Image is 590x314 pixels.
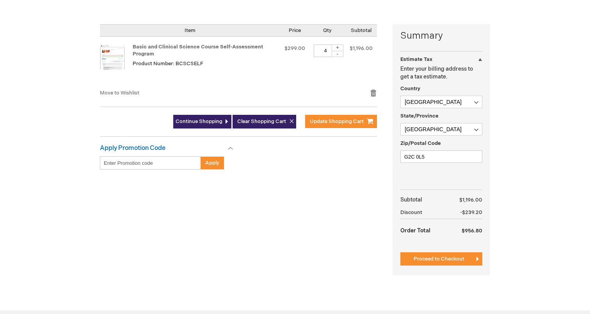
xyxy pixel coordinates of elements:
[400,140,441,146] span: Zip/Postal Code
[100,145,165,152] strong: Apply Promotion Code
[400,209,422,216] span: Discount
[100,45,133,81] a: Basic and Clinical Science Course Self-Assessment Program
[462,228,482,234] span: $956.80
[400,65,482,81] p: Enter your billing address to get a tax estimate.
[459,197,482,203] span: $1,196.00
[133,44,263,57] a: Basic and Clinical Science Course Self-Assessment Program
[332,51,343,57] div: -
[400,252,482,266] button: Proceed to Checkout
[400,113,439,119] span: State/Province
[350,45,373,52] span: $1,196.00
[289,27,301,34] span: Price
[284,45,305,52] span: $299.00
[233,115,296,128] button: Clear Shopping Cart
[314,45,337,57] input: Qty
[100,156,201,169] input: Enter Promotion code
[205,160,219,166] span: Apply
[185,27,195,34] span: Item
[332,45,343,51] div: +
[400,194,445,206] th: Subtotal
[400,223,430,237] strong: Order Total
[400,29,482,43] strong: Summary
[201,156,224,169] button: Apply
[400,86,420,92] span: Country
[133,61,203,67] span: Product Number: BCSCSELF
[100,90,139,96] a: Move to Wishlist
[237,118,286,125] span: Clear Shopping Cart
[310,118,364,125] span: Update Shopping Cart
[460,209,482,216] span: -$239.20
[100,45,125,70] img: Basic and Clinical Science Course Self-Assessment Program
[414,256,464,262] span: Proceed to Checkout
[173,115,231,128] a: Continue Shopping
[323,27,332,34] span: Qty
[305,115,377,128] button: Update Shopping Cart
[400,56,432,62] strong: Estimate Tax
[176,118,222,125] span: Continue Shopping
[351,27,371,34] span: Subtotal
